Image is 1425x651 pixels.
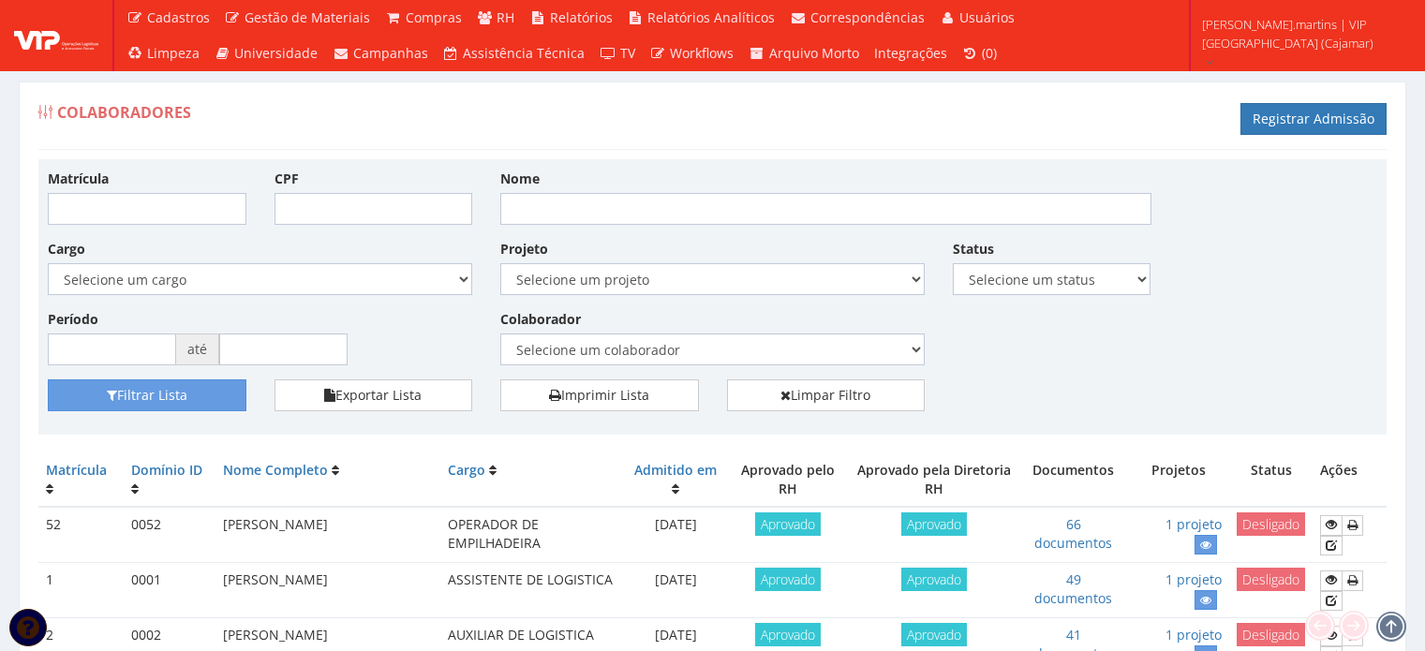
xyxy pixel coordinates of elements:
[953,240,994,259] label: Status
[119,36,207,71] a: Limpeza
[176,333,219,365] span: até
[867,36,955,71] a: Integrações
[448,461,485,479] a: Cargo
[1034,570,1112,607] a: 49 documentos
[275,379,473,411] button: Exportar Lista
[1128,453,1229,507] th: Projetos
[234,44,318,62] span: Universidade
[955,36,1005,71] a: (0)
[901,623,967,646] span: Aprovado
[634,461,717,479] a: Admitido em
[215,563,440,618] td: [PERSON_NAME]
[245,8,370,26] span: Gestão de Materiais
[1240,103,1387,135] a: Registrar Admissão
[1202,15,1401,52] span: [PERSON_NAME].martins | VIP [GEOGRAPHIC_DATA] (Cajamar)
[124,563,215,618] td: 0001
[440,563,625,618] td: ASSISTENTE DE LOGISTICA
[592,36,643,71] a: TV
[769,44,859,62] span: Arquivo Morto
[500,170,540,188] label: Nome
[670,44,734,62] span: Workflows
[48,379,246,411] button: Filtrar Lista
[325,36,436,71] a: Campanhas
[48,240,85,259] label: Cargo
[901,512,967,536] span: Aprovado
[497,8,514,26] span: RH
[215,507,440,563] td: [PERSON_NAME]
[57,102,191,123] span: Colaboradores
[1165,626,1222,644] a: 1 projeto
[1237,568,1305,591] span: Desligado
[1313,453,1387,507] th: Ações
[727,453,849,507] th: Aprovado pelo RH
[48,310,98,329] label: Período
[147,44,200,62] span: Limpeza
[755,512,821,536] span: Aprovado
[1019,453,1128,507] th: Documentos
[463,44,585,62] span: Assistência Técnica
[647,8,775,26] span: Relatórios Analíticos
[46,461,107,479] a: Matrícula
[48,170,109,188] label: Matrícula
[755,568,821,591] span: Aprovado
[1237,512,1305,536] span: Desligado
[727,379,926,411] a: Limpar Filtro
[625,507,727,563] td: [DATE]
[620,44,635,62] span: TV
[1165,570,1222,588] a: 1 projeto
[1165,515,1222,533] a: 1 projeto
[1229,453,1313,507] th: Status
[625,563,727,618] td: [DATE]
[38,563,124,618] td: 1
[147,8,210,26] span: Cadastros
[1237,623,1305,646] span: Desligado
[436,36,593,71] a: Assistência Técnica
[275,170,299,188] label: CPF
[550,8,613,26] span: Relatórios
[810,8,925,26] span: Correspondências
[874,44,947,62] span: Integrações
[406,8,462,26] span: Compras
[901,568,967,591] span: Aprovado
[755,623,821,646] span: Aprovado
[500,240,548,259] label: Projeto
[982,44,997,62] span: (0)
[38,507,124,563] td: 52
[643,36,742,71] a: Workflows
[440,507,625,563] td: OPERADOR DE EMPILHADEIRA
[849,453,1019,507] th: Aprovado pela Diretoria RH
[14,22,98,50] img: logo
[131,461,202,479] a: Domínio ID
[741,36,867,71] a: Arquivo Morto
[959,8,1015,26] span: Usuários
[1034,515,1112,552] a: 66 documentos
[207,36,326,71] a: Universidade
[124,507,215,563] td: 0052
[353,44,428,62] span: Campanhas
[500,310,581,329] label: Colaborador
[500,379,699,411] a: Imprimir Lista
[223,461,328,479] a: Nome Completo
